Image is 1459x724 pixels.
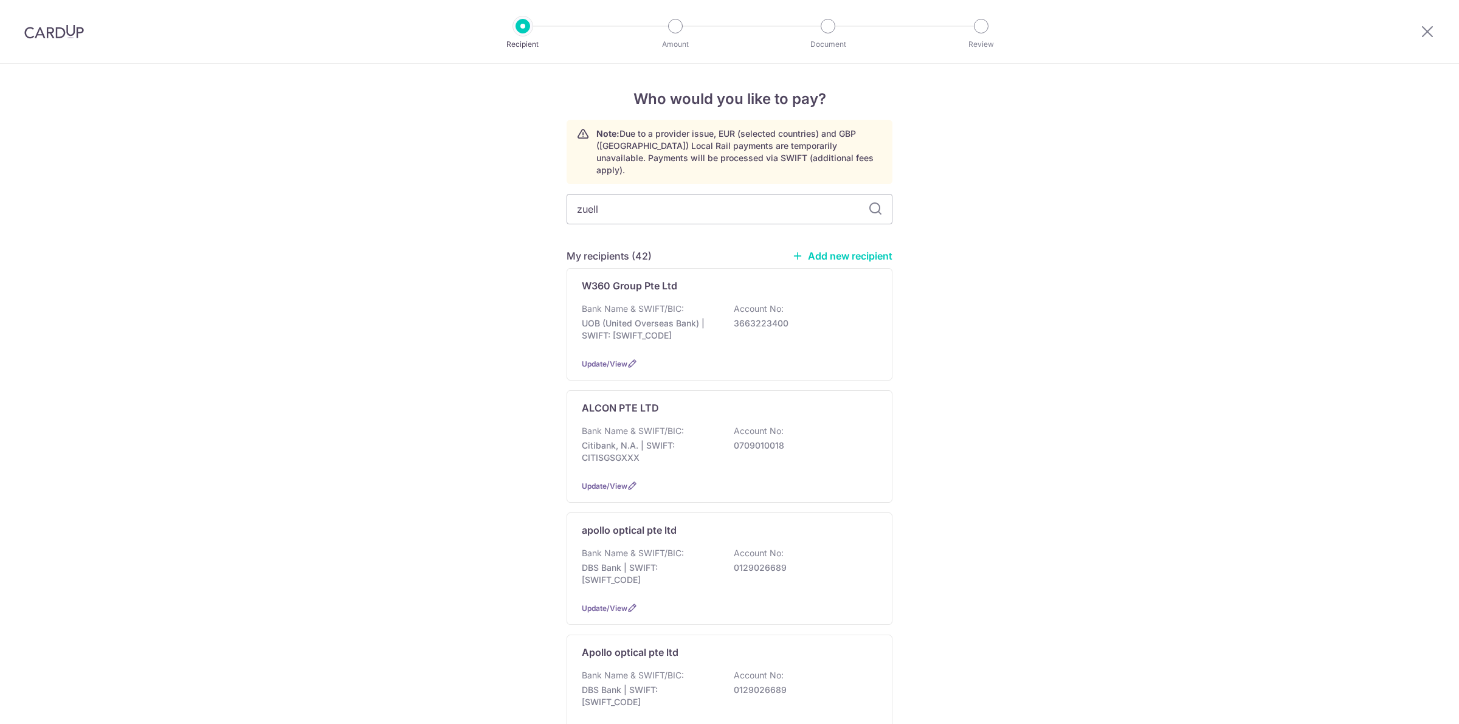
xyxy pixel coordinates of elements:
[734,562,870,574] p: 0129026689
[734,684,870,696] p: 0129026689
[783,38,873,50] p: Document
[734,669,784,681] p: Account No:
[582,523,677,537] p: apollo optical pte ltd
[1381,688,1447,718] iframe: Opens a widget where you can find more information
[582,684,718,708] p: DBS Bank | SWIFT: [SWIFT_CODE]
[582,604,627,613] a: Update/View
[734,317,870,329] p: 3663223400
[792,250,892,262] a: Add new recipient
[582,425,684,437] p: Bank Name & SWIFT/BIC:
[582,562,718,586] p: DBS Bank | SWIFT: [SWIFT_CODE]
[630,38,720,50] p: Amount
[567,88,892,110] h4: Who would you like to pay?
[936,38,1026,50] p: Review
[734,440,870,452] p: 0709010018
[582,547,684,559] p: Bank Name & SWIFT/BIC:
[567,249,652,263] h5: My recipients (42)
[596,128,619,139] strong: Note:
[582,303,684,315] p: Bank Name & SWIFT/BIC:
[582,645,678,660] p: Apollo optical pte ltd
[734,547,784,559] p: Account No:
[478,38,568,50] p: Recipient
[582,440,718,464] p: Citibank, N.A. | SWIFT: CITISGSGXXX
[582,481,627,491] a: Update/View
[567,194,892,224] input: Search for any recipient here
[596,128,882,176] p: Due to a provider issue, EUR (selected countries) and GBP ([GEOGRAPHIC_DATA]) Local Rail payments...
[734,303,784,315] p: Account No:
[582,359,627,368] a: Update/View
[582,317,718,342] p: UOB (United Overseas Bank) | SWIFT: [SWIFT_CODE]
[582,278,677,293] p: W360 Group Pte Ltd
[734,425,784,437] p: Account No:
[582,401,659,415] p: ALCON PTE LTD
[24,24,84,39] img: CardUp
[582,669,684,681] p: Bank Name & SWIFT/BIC:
